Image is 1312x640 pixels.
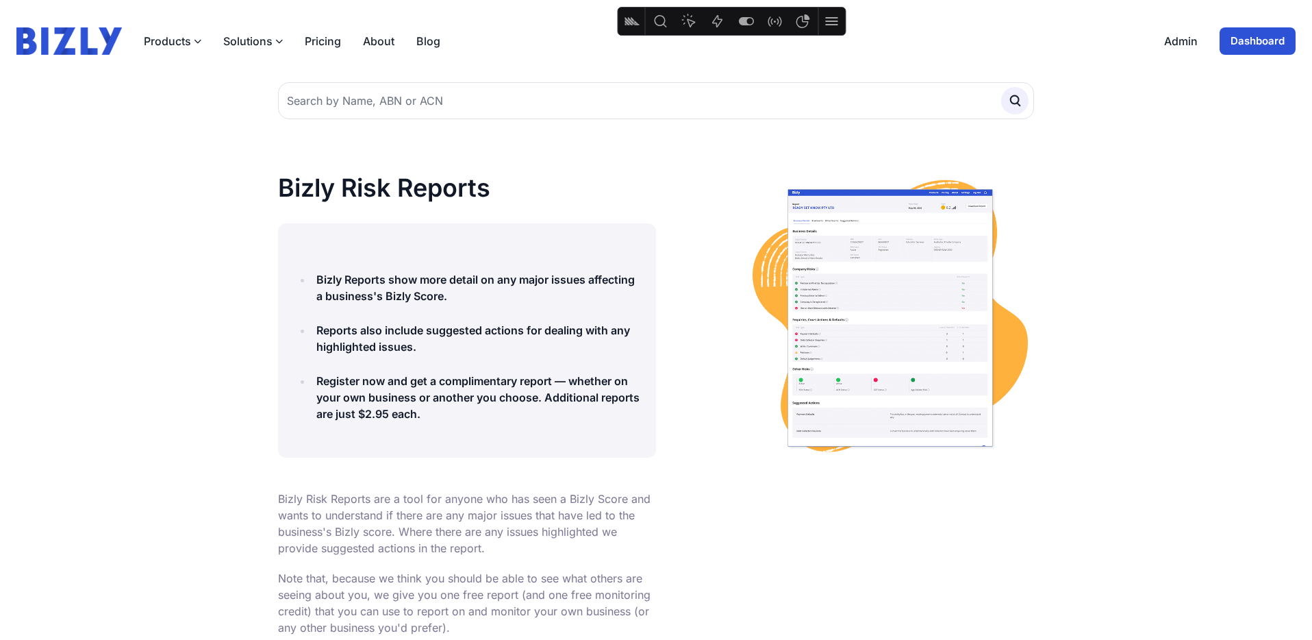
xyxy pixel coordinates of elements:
h4: Register now and get a complimentary report — whether on your own business or another you choose.... [316,373,640,422]
a: Admin [1164,33,1198,49]
input: Search by Name, ABN or ACN [278,82,1034,119]
a: About [363,33,394,49]
h4: Bizly Reports show more detail on any major issues affecting a business's Bizly Score. [316,271,640,304]
a: Blog [416,33,440,49]
a: Dashboard [1220,27,1296,55]
img: report [746,174,1034,462]
p: Bizly Risk Reports are a tool for anyone who has seen a Bizly Score and wants to understand if th... [278,491,656,556]
p: Note that, because we think you should be able to see what others are seeing about you, we give y... [278,570,656,636]
a: Pricing [305,33,341,49]
button: Products [144,33,201,49]
h4: Reports also include suggested actions for dealing with any highlighted issues. [316,322,640,355]
h1: Bizly Risk Reports [278,174,656,201]
button: Solutions [223,33,283,49]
